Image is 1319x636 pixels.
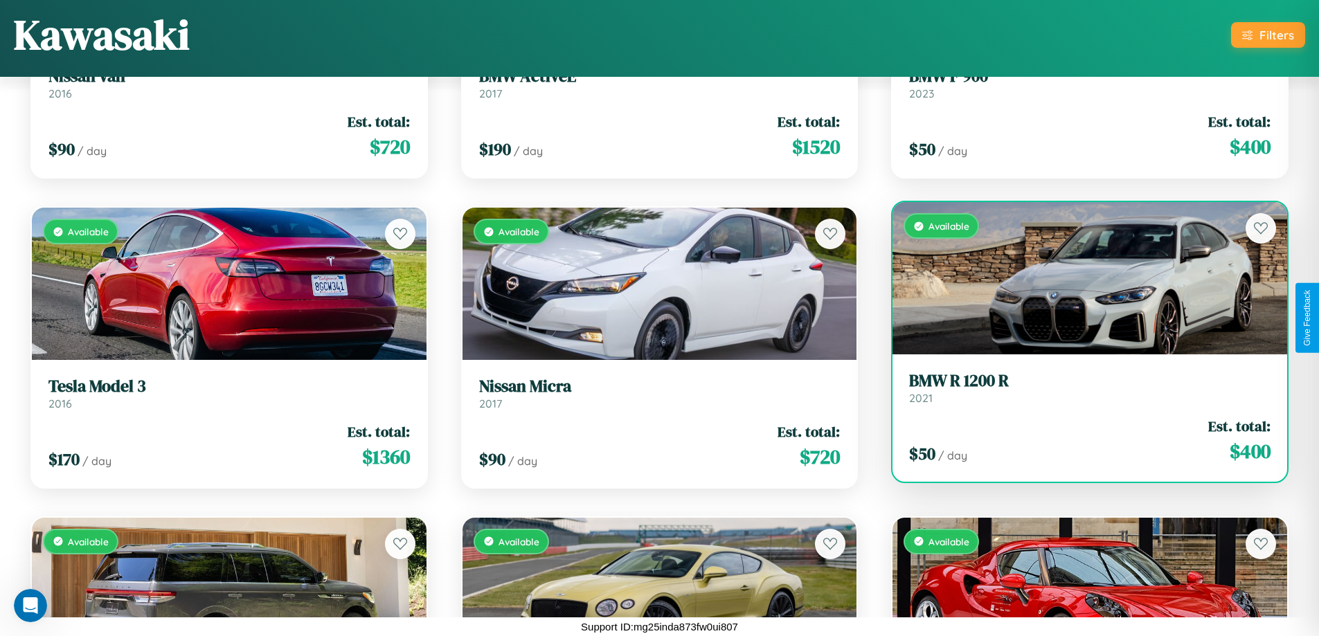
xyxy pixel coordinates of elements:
span: / day [938,448,967,462]
h1: Kawasaki [14,6,190,63]
span: 2016 [48,87,72,100]
a: Nissan Micra2017 [479,376,841,410]
span: / day [514,144,543,158]
span: Est. total: [778,421,840,442]
span: 2021 [909,391,933,405]
p: Support ID: mg25inda873fw0ui807 [581,617,738,636]
span: Available [68,226,109,237]
span: $ 190 [479,138,511,161]
h3: BMW R 1200 R [909,371,1271,391]
span: / day [938,144,967,158]
h3: BMW F 900 [909,66,1271,87]
h3: Tesla Model 3 [48,376,410,397]
a: Tesla Model 32016 [48,376,410,410]
span: Est. total: [778,111,840,131]
span: $ 720 [370,133,410,161]
span: / day [78,144,107,158]
span: $ 50 [909,442,935,465]
span: Est. total: [348,111,410,131]
span: 2016 [48,397,72,410]
iframe: Intercom live chat [14,589,47,622]
button: Filters [1231,22,1305,48]
h3: Nissan Micra [479,376,841,397]
span: Est. total: [348,421,410,442]
a: BMW F 9002023 [909,66,1271,100]
span: Available [68,536,109,547]
span: / day [508,454,537,468]
span: Available [499,536,539,547]
span: 2017 [479,397,502,410]
span: 2023 [909,87,934,100]
span: Available [928,536,969,547]
h3: Nissan Van [48,66,410,87]
span: $ 1360 [362,443,410,471]
span: Est. total: [1208,416,1271,436]
span: 2017 [479,87,502,100]
span: $ 170 [48,448,80,471]
span: / day [82,454,111,468]
span: $ 720 [800,443,840,471]
div: Filters [1259,28,1294,42]
span: $ 90 [479,448,505,471]
a: Nissan Van2016 [48,66,410,100]
span: $ 1520 [792,133,840,161]
a: BMW R 1200 R2021 [909,371,1271,405]
span: Available [928,220,969,232]
h3: BMW ActiveE [479,66,841,87]
span: $ 400 [1230,437,1271,465]
span: $ 400 [1230,133,1271,161]
a: BMW ActiveE2017 [479,66,841,100]
div: Give Feedback [1302,290,1312,346]
span: Est. total: [1208,111,1271,131]
span: Available [499,226,539,237]
span: $ 90 [48,138,75,161]
span: $ 50 [909,138,935,161]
